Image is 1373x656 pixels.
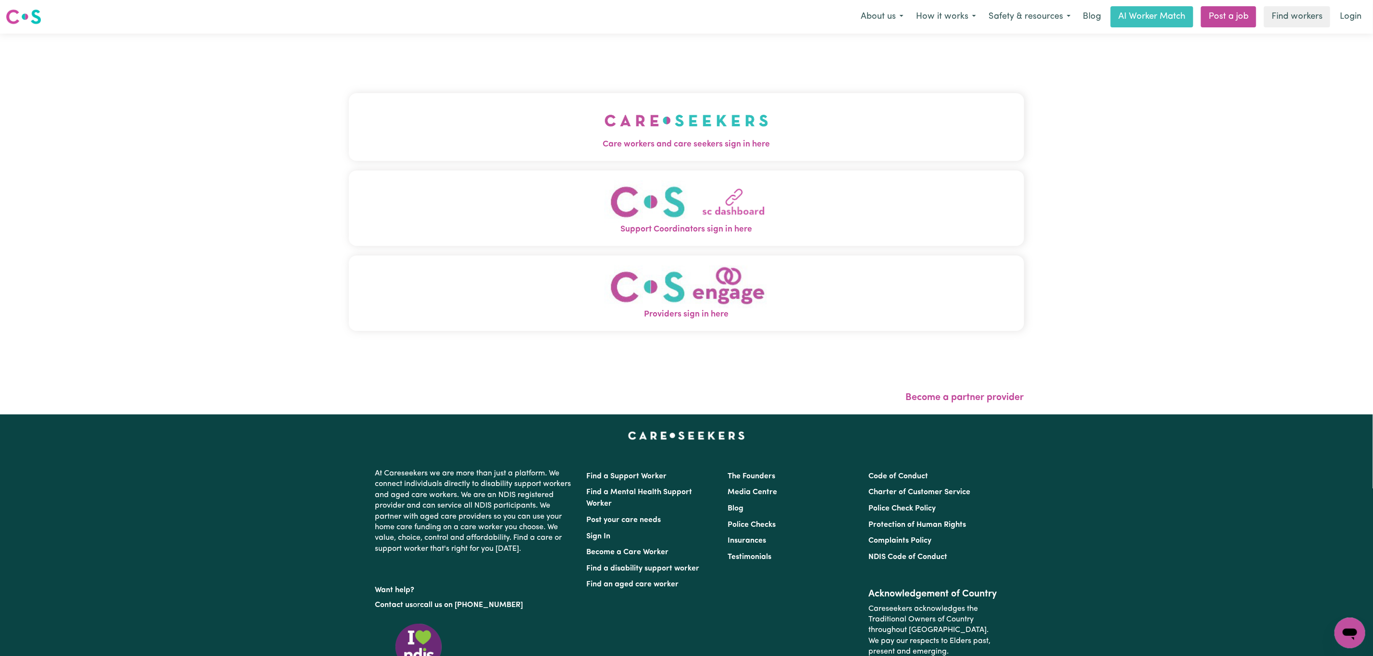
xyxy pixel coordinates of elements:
[906,393,1024,402] a: Become a partner provider
[587,473,667,480] a: Find a Support Worker
[1335,618,1365,648] iframe: Button to launch messaging window, conversation in progress
[728,521,776,529] a: Police Checks
[349,170,1024,246] button: Support Coordinators sign in here
[349,308,1024,321] span: Providers sign in here
[728,505,743,512] a: Blog
[587,581,679,588] a: Find an aged care worker
[375,601,413,609] a: Contact us
[349,223,1024,236] span: Support Coordinators sign in here
[375,596,575,614] p: or
[1264,6,1330,27] a: Find workers
[868,473,928,480] a: Code of Conduct
[728,473,775,480] a: The Founders
[868,553,947,561] a: NDIS Code of Conduct
[868,505,936,512] a: Police Check Policy
[910,7,982,27] button: How it works
[728,553,771,561] a: Testimonials
[421,601,523,609] a: call us on [PHONE_NUMBER]
[587,516,661,524] a: Post your care needs
[1334,6,1367,27] a: Login
[587,565,700,572] a: Find a disability support worker
[628,432,745,439] a: Careseekers home page
[375,581,575,595] p: Want help?
[1201,6,1256,27] a: Post a job
[982,7,1077,27] button: Safety & resources
[728,488,777,496] a: Media Centre
[6,8,41,25] img: Careseekers logo
[587,488,693,508] a: Find a Mental Health Support Worker
[868,488,970,496] a: Charter of Customer Service
[868,521,966,529] a: Protection of Human Rights
[1111,6,1193,27] a: AI Worker Match
[728,537,766,545] a: Insurances
[349,93,1024,160] button: Care workers and care seekers sign in here
[349,255,1024,331] button: Providers sign in here
[6,6,41,28] a: Careseekers logo
[587,533,611,540] a: Sign In
[375,464,575,558] p: At Careseekers we are more than just a platform. We connect individuals directly to disability su...
[868,537,931,545] a: Complaints Policy
[587,548,669,556] a: Become a Care Worker
[868,588,998,600] h2: Acknowledgement of Country
[349,138,1024,151] span: Care workers and care seekers sign in here
[854,7,910,27] button: About us
[1077,6,1107,27] a: Blog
